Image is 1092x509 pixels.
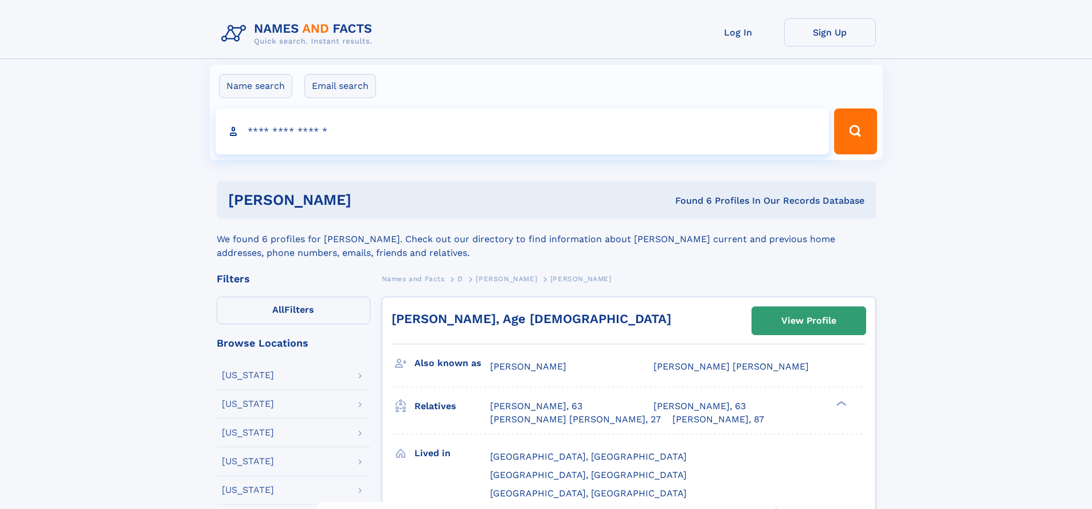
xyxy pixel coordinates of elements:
div: [US_STATE] [222,371,274,380]
span: D [457,275,463,283]
div: Filters [217,274,370,284]
a: [PERSON_NAME], 63 [653,400,746,413]
div: We found 6 profiles for [PERSON_NAME]. Check out our directory to find information about [PERSON_... [217,219,876,260]
h3: Relatives [414,397,490,416]
div: Found 6 Profiles In Our Records Database [513,195,864,207]
div: Browse Locations [217,338,370,348]
h3: Also known as [414,353,490,373]
span: [PERSON_NAME] [490,361,566,372]
img: Logo Names and Facts [217,18,382,49]
h3: Lived in [414,444,490,463]
span: [GEOGRAPHIC_DATA], [GEOGRAPHIC_DATA] [490,451,687,462]
a: Log In [692,18,784,46]
span: [GEOGRAPHIC_DATA], [GEOGRAPHIC_DATA] [490,469,687,480]
div: [US_STATE] [222,399,274,409]
label: Email search [304,74,376,98]
a: View Profile [752,307,866,335]
div: [US_STATE] [222,485,274,495]
label: Filters [217,297,370,324]
div: [US_STATE] [222,428,274,437]
label: Name search [219,74,292,98]
a: Names and Facts [382,271,445,286]
a: [PERSON_NAME], 63 [490,400,582,413]
div: [US_STATE] [222,457,274,466]
span: [PERSON_NAME] [550,275,612,283]
span: [PERSON_NAME] [476,275,537,283]
a: [PERSON_NAME], 87 [672,413,764,426]
div: View Profile [781,308,836,334]
h1: [PERSON_NAME] [228,193,514,207]
a: [PERSON_NAME] [476,271,537,286]
span: All [272,304,284,315]
div: ❯ [833,400,847,407]
a: Sign Up [784,18,876,46]
a: [PERSON_NAME], Age [DEMOGRAPHIC_DATA] [392,312,671,326]
span: [GEOGRAPHIC_DATA], [GEOGRAPHIC_DATA] [490,488,687,499]
input: search input [216,108,829,154]
a: [PERSON_NAME] [PERSON_NAME], 27 [490,413,661,426]
span: [PERSON_NAME] [PERSON_NAME] [653,361,809,372]
button: Search Button [834,108,876,154]
a: D [457,271,463,286]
